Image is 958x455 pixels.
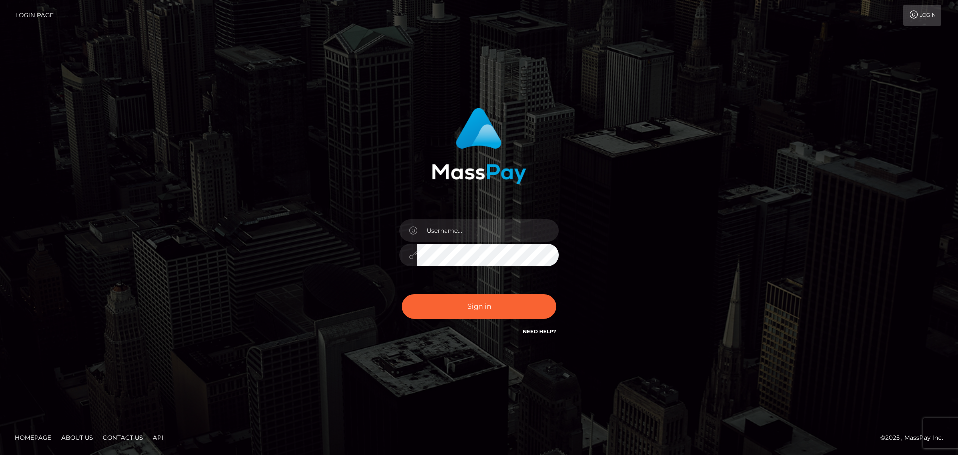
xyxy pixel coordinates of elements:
input: Username... [417,219,559,242]
a: Login [903,5,941,26]
a: Login Page [15,5,54,26]
div: © 2025 , MassPay Inc. [880,432,951,443]
a: Homepage [11,430,55,445]
a: About Us [57,430,97,445]
a: Need Help? [523,328,556,335]
button: Sign in [402,294,556,319]
a: API [149,430,168,445]
a: Contact Us [99,430,147,445]
img: MassPay Login [432,108,526,184]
